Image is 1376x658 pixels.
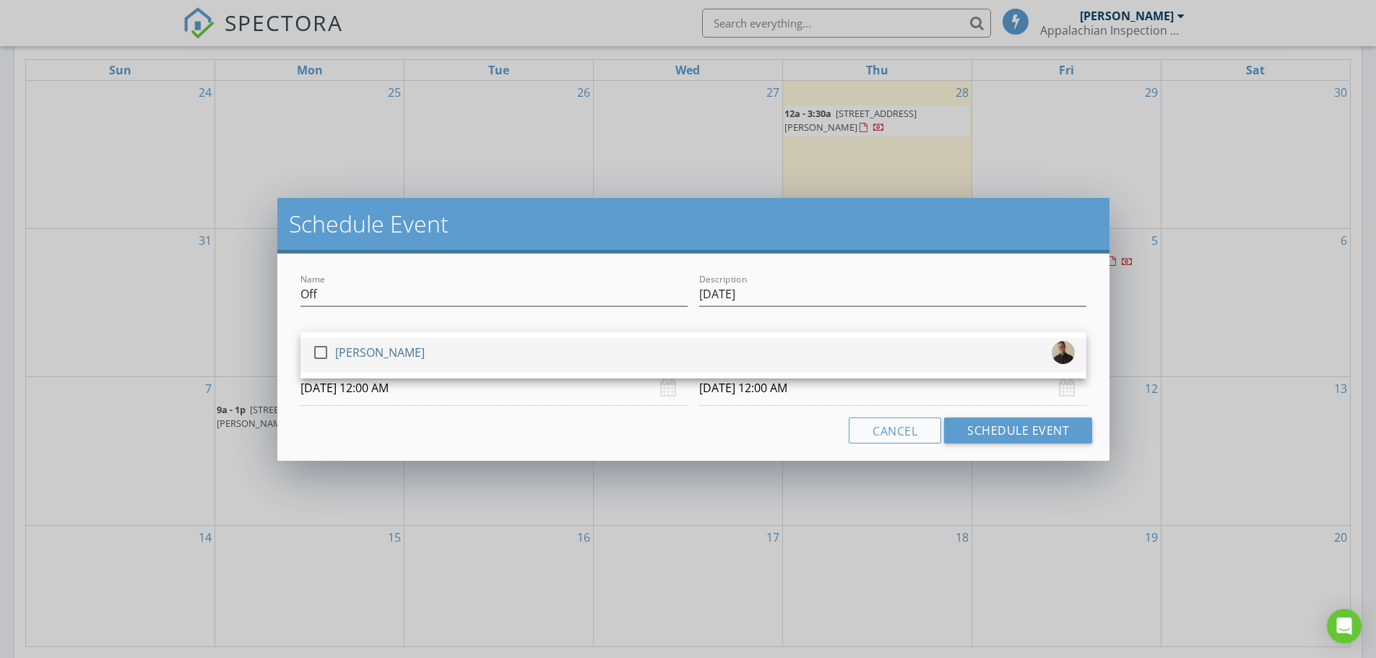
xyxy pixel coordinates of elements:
button: Schedule Event [944,417,1092,443]
input: Select date [300,371,688,406]
img: robert_1_of_1.jpg [1052,341,1075,364]
h2: Schedule Event [289,209,1098,238]
div: Open Intercom Messenger [1327,609,1362,644]
button: Cancel [849,417,941,443]
div: [PERSON_NAME] [335,341,425,364]
input: Select date [699,371,1086,406]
